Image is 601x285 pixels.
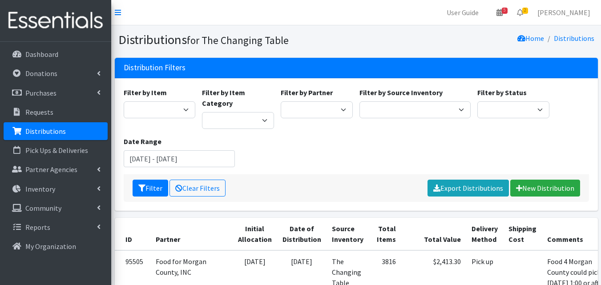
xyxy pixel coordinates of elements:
a: New Distribution [510,180,580,197]
p: Donations [25,69,57,78]
a: Purchases [4,84,108,102]
label: Filter by Item Category [202,87,274,108]
a: Distributions [554,34,594,43]
th: Source Inventory [327,218,369,250]
a: Pick Ups & Deliveries [4,141,108,159]
p: Requests [25,108,53,116]
p: My Organization [25,242,76,251]
a: 2 [510,4,530,21]
th: Shipping Cost [503,218,542,250]
label: Filter by Source Inventory [359,87,443,98]
th: Total Value [401,218,466,250]
a: Donations [4,64,108,82]
p: Dashboard [25,50,58,59]
a: Inventory [4,180,108,198]
th: Delivery Method [466,218,503,250]
th: Total Items [369,218,401,250]
input: January 1, 2011 - December 31, 2011 [124,150,235,167]
p: Distributions [25,127,66,136]
small: for The Changing Table [187,34,289,47]
span: 2 [522,8,528,14]
a: Reports [4,218,108,236]
th: ID [115,218,150,250]
a: User Guide [440,4,486,21]
img: HumanEssentials [4,6,108,36]
th: Date of Distribution [277,218,327,250]
p: Community [25,204,61,213]
p: Inventory [25,185,55,193]
a: Community [4,199,108,217]
p: Purchases [25,88,56,97]
th: Initial Allocation [233,218,277,250]
th: Partner [150,218,233,250]
a: Home [517,34,544,43]
a: Partner Agencies [4,161,108,178]
a: My Organization [4,237,108,255]
a: 5 [489,4,510,21]
a: Clear Filters [169,180,226,197]
a: Dashboard [4,45,108,63]
h3: Distribution Filters [124,63,186,72]
h1: Distributions [118,32,353,48]
button: Filter [133,180,168,197]
label: Filter by Item [124,87,167,98]
label: Filter by Status [477,87,527,98]
p: Reports [25,223,50,232]
label: Date Range [124,136,161,147]
p: Partner Agencies [25,165,77,174]
label: Filter by Partner [281,87,333,98]
a: [PERSON_NAME] [530,4,597,21]
span: 5 [502,8,508,14]
a: Requests [4,103,108,121]
a: Distributions [4,122,108,140]
p: Pick Ups & Deliveries [25,146,88,155]
a: Export Distributions [428,180,509,197]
